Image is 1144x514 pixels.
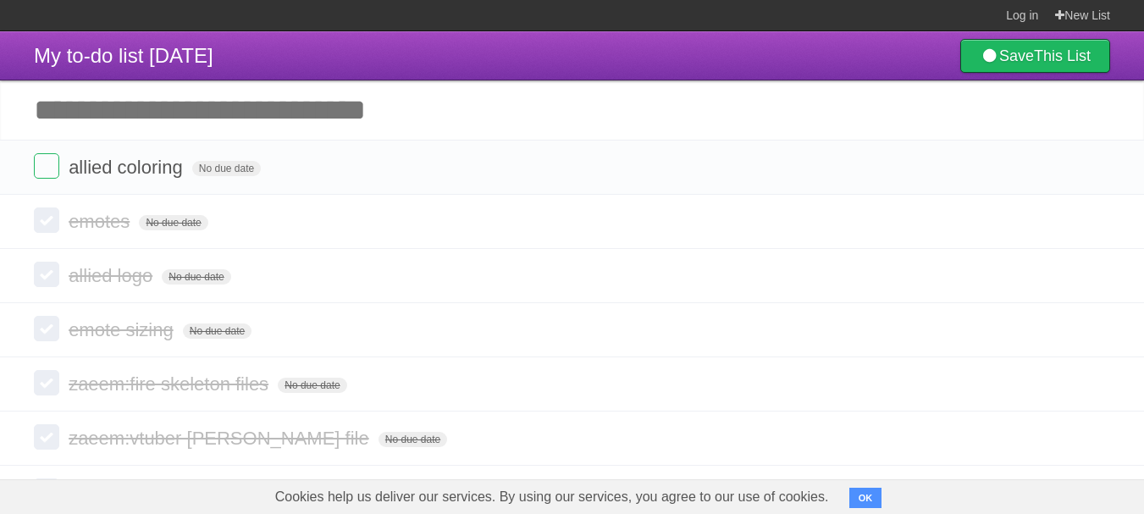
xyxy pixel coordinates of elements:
span: No due date [192,161,261,176]
span: No due date [139,215,207,230]
span: zaeem:fire skeleton files [69,373,273,395]
span: My to-do list [DATE] [34,44,213,67]
span: No due date [183,323,251,339]
button: OK [849,488,882,508]
span: allied logo [69,265,157,286]
label: Done [34,370,59,395]
label: Done [34,207,59,233]
label: Done [34,316,59,341]
span: zaeem:vtuber [PERSON_NAME] file [69,428,373,449]
span: allied coloring [69,157,187,178]
span: No due date [278,378,346,393]
span: Cookies help us deliver our services. By using our services, you agree to our use of cookies. [258,480,846,514]
label: Done [34,262,59,287]
span: No due date [162,269,230,285]
span: emotes [69,211,134,232]
label: Done [34,153,59,179]
b: This List [1034,47,1091,64]
label: Done [34,478,59,504]
a: SaveThis List [960,39,1110,73]
span: No due date [379,432,447,447]
span: emote sizing [69,319,178,340]
label: Done [34,424,59,450]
